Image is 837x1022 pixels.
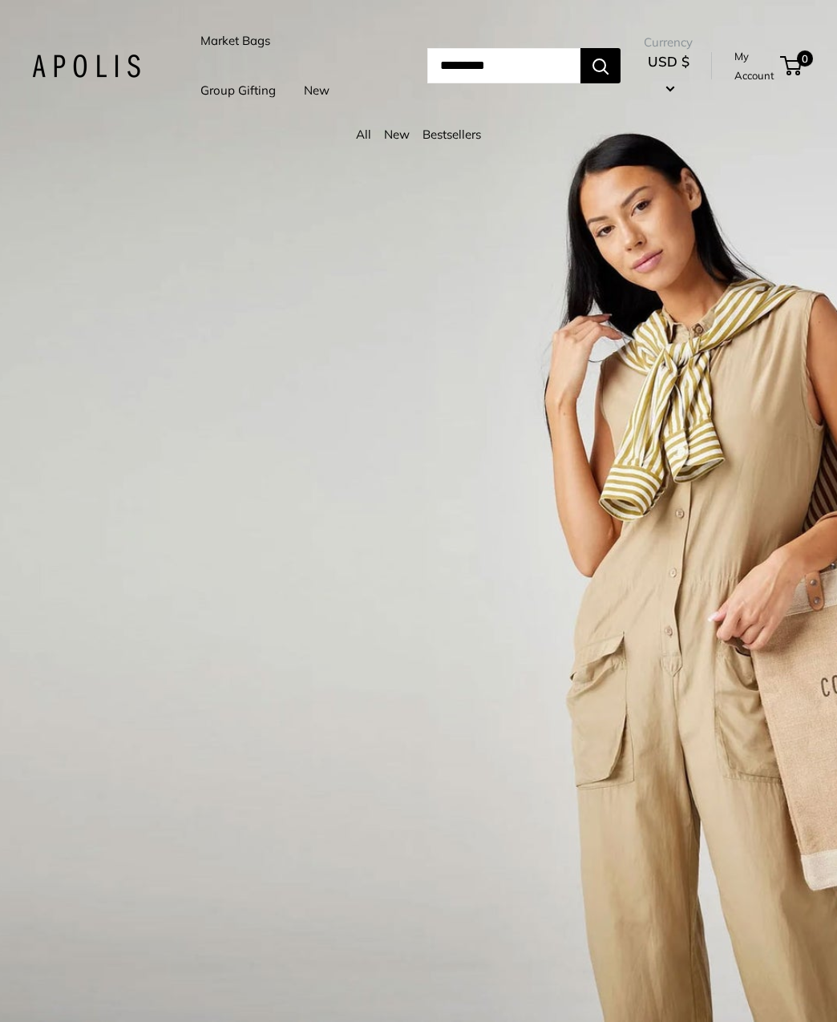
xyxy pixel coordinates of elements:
input: Search... [427,48,580,83]
a: Bestsellers [423,127,481,142]
a: My Account [734,46,774,86]
span: USD $ [648,53,689,70]
a: 0 [782,56,802,75]
a: All [356,127,371,142]
a: New [304,79,330,102]
a: Market Bags [200,30,270,52]
img: Apolis [32,55,140,78]
span: 0 [797,50,813,67]
a: Group Gifting [200,79,276,102]
span: Currency [644,31,693,54]
button: Search [580,48,621,83]
a: New [384,127,410,142]
button: USD $ [644,49,693,100]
